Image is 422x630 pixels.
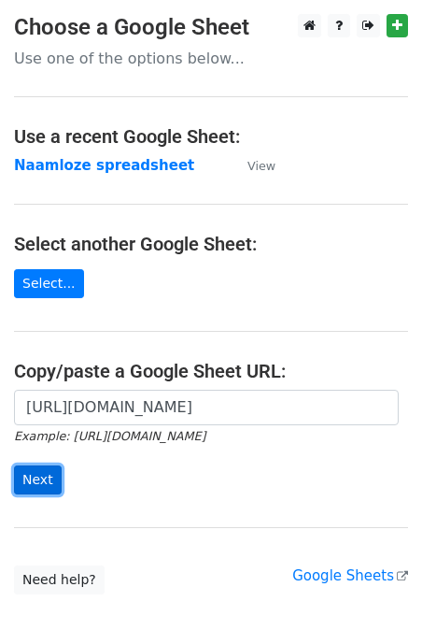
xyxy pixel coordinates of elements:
h4: Copy/paste a Google Sheet URL: [14,360,408,382]
small: Example: [URL][DOMAIN_NAME] [14,429,205,443]
h4: Use a recent Google Sheet: [14,125,408,148]
input: Paste your Google Sheet URL here [14,390,399,425]
a: Select... [14,269,84,298]
small: View [247,159,275,173]
a: Naamloze spreadsheet [14,157,194,174]
input: Next [14,465,62,494]
a: View [229,157,275,174]
div: Chatwidget [329,540,422,630]
p: Use one of the options below... [14,49,408,68]
h3: Choose a Google Sheet [14,14,408,41]
iframe: Chat Widget [329,540,422,630]
a: Need help? [14,566,105,594]
h4: Select another Google Sheet: [14,233,408,255]
a: Google Sheets [292,567,408,584]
